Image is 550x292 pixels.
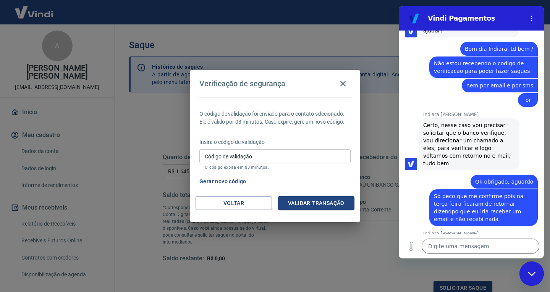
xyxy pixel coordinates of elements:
[199,110,351,126] p: O código de validação foi enviado para o contato selecionado. Ele é válido por 03 minutos. Caso e...
[199,79,285,88] h4: Verificação de segurança
[205,165,345,170] p: O código expira em 03 minutos.
[199,138,351,146] p: Insira o código de validação
[196,196,272,210] button: Voltar
[278,196,354,210] button: Validar transação
[196,174,249,189] button: Gerar novo código
[399,6,544,258] iframe: Janela de mensagens
[519,261,544,286] iframe: Botão para abrir a janela de mensagens, conversa em andamento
